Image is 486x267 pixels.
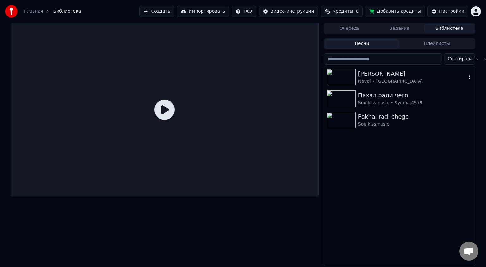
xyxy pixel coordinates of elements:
div: Pakhal radi chego [358,112,472,121]
button: Очередь [325,24,375,33]
button: Добавить кредиты [365,6,425,17]
button: Библиотека [424,24,474,33]
div: Настройки [439,8,464,15]
div: Пахал ради чего [358,91,472,100]
button: Плейлисты [399,39,474,49]
img: youka [5,5,18,18]
button: FAQ [232,6,256,17]
div: [PERSON_NAME] [358,69,466,78]
a: Главная [24,8,43,15]
div: Soulkissmusic • Syoma.4579 [358,100,472,106]
button: Настройки [427,6,468,17]
span: Кредиты [333,8,353,15]
span: Библиотека [53,8,81,15]
div: Soulkissmusic [358,121,472,127]
span: 0 [356,8,358,15]
button: Видео-инструкции [259,6,318,17]
div: Открытый чат [459,242,478,261]
button: Кредиты0 [321,6,363,17]
button: Создать [139,6,174,17]
button: Задания [375,24,425,33]
span: Сортировать [448,56,478,62]
button: Импортировать [177,6,229,17]
nav: breadcrumb [24,8,81,15]
button: Песни [325,39,400,49]
div: Navai • [GEOGRAPHIC_DATA] [358,78,466,85]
